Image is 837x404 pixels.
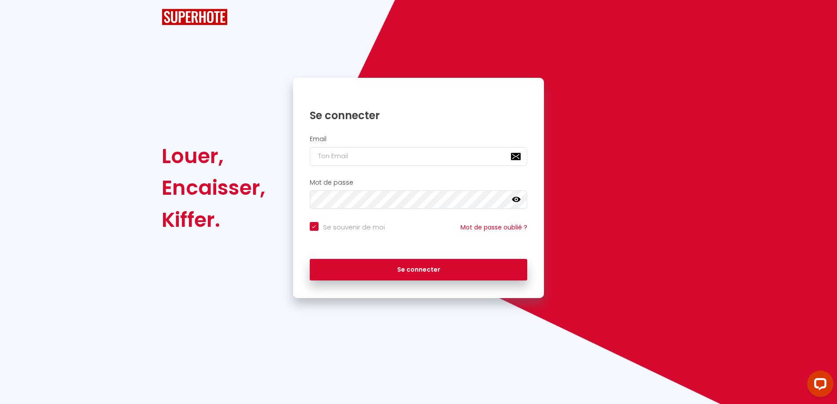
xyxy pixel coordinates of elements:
[460,223,527,232] a: Mot de passe oublié ?
[162,204,265,236] div: Kiffer.
[162,9,228,25] img: SuperHote logo
[310,147,528,166] input: Ton Email
[162,140,265,172] div: Louer,
[310,259,528,281] button: Se connecter
[310,135,528,143] h2: Email
[310,179,528,186] h2: Mot de passe
[800,367,837,404] iframe: LiveChat chat widget
[162,172,265,204] div: Encaisser,
[310,109,528,122] h1: Se connecter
